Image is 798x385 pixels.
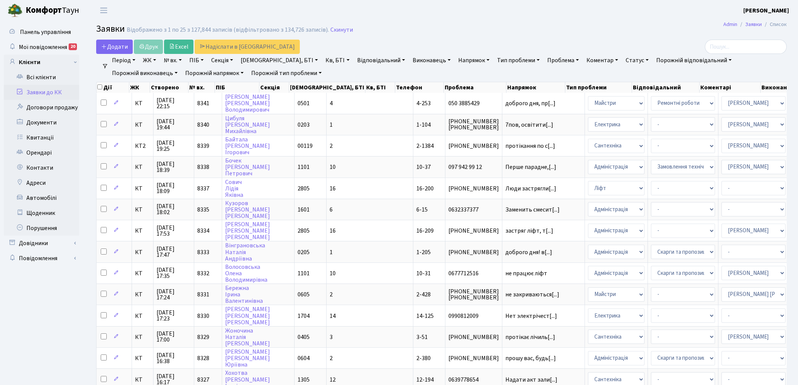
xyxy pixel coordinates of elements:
a: Мої повідомлення20 [4,40,79,55]
span: Заявки [96,22,125,35]
div: Відображено з 1 по 25 з 127,844 записів (відфільтровано з 134,726 записів). [127,26,329,34]
span: КТ [135,228,150,234]
span: 2805 [298,227,310,235]
span: КТ2 [135,143,150,149]
a: Коментар [583,54,621,67]
a: Бочек[PERSON_NAME]Петрович [225,156,270,178]
span: 1305 [298,376,310,384]
a: Орендарі [4,145,79,160]
a: ВолосовськаОленаВолодимирівна [225,263,267,284]
span: 4 [330,99,333,107]
th: Секція [259,82,289,93]
span: [DATE] 22:15 [157,97,191,109]
span: прошу вас, будь[...] [505,354,556,362]
th: Створено [150,82,189,93]
a: Порожній виконавець [109,67,181,80]
a: Адреси [4,175,79,190]
th: ПІБ [215,82,259,93]
a: Admin [723,20,737,28]
span: доброго дня, пр[...] [505,99,556,107]
span: протікає лічиль[...] [505,333,555,341]
a: [PERSON_NAME][PERSON_NAME][PERSON_NAME] [225,305,270,327]
a: Порушення [4,221,79,236]
a: № вх. [161,54,185,67]
span: КТ [135,334,150,340]
a: Виконавець [410,54,454,67]
span: 8338 [197,163,209,171]
span: КТ [135,164,150,170]
span: 1601 [298,206,310,214]
span: 2 [330,142,333,150]
span: 1704 [298,312,310,320]
a: Напрямок [455,54,493,67]
span: Нет электрiчест[...] [505,312,557,320]
a: Скинути [330,26,353,34]
span: Перше парадне,[...] [505,163,556,171]
span: [DATE] 17:47 [157,246,191,258]
button: Переключити навігацію [94,4,113,17]
span: 8327 [197,376,209,384]
a: Порожній відповідальний [653,54,735,67]
span: 1101 [298,163,310,171]
span: 8335 [197,206,209,214]
span: Таун [26,4,79,17]
span: [PHONE_NUMBER] [448,249,499,255]
th: [DEMOGRAPHIC_DATA], БТІ [289,82,365,93]
b: Комфорт [26,4,62,16]
a: Порожній напрямок [182,67,247,80]
span: 4-253 [416,99,431,107]
a: Excel [164,40,193,54]
th: № вх. [189,82,215,93]
a: ЖоночинаНаталія[PERSON_NAME] [225,327,270,348]
a: Тип проблеми [494,54,543,67]
th: Телефон [395,82,444,93]
span: 8340 [197,121,209,129]
span: 8337 [197,184,209,193]
span: 6-15 [416,206,428,214]
span: не закриваються[...] [505,290,559,299]
a: Щоденник [4,206,79,221]
b: [PERSON_NAME] [743,6,789,15]
span: 8339 [197,142,209,150]
span: 3-51 [416,333,428,341]
span: 0205 [298,248,310,256]
span: КТ [135,207,150,213]
span: [DATE] 18:39 [157,161,191,173]
span: 10-37 [416,163,431,171]
span: 2-428 [416,290,431,299]
span: 0604 [298,354,310,362]
span: [PHONE_NUMBER] [448,334,499,340]
span: 2-380 [416,354,431,362]
span: Панель управління [20,28,71,36]
span: 2 [330,290,333,299]
span: [DATE] 18:09 [157,182,191,194]
a: Повідомлення [4,251,79,266]
span: КТ [135,186,150,192]
a: Період [109,54,138,67]
span: 0632337377 [448,207,499,213]
span: протікання по с[...] [505,142,555,150]
a: ПІБ [186,54,207,67]
nav: breadcrumb [712,17,798,32]
span: 050 3885429 [448,100,499,106]
span: 1 [330,121,333,129]
span: 00119 [298,142,313,150]
span: 10-31 [416,269,431,278]
span: КТ [135,313,150,319]
a: Квитанції [4,130,79,145]
span: доброго дня! в[...] [505,248,552,256]
span: [DATE] 16:38 [157,352,191,364]
span: 8332 [197,269,209,278]
span: 097 942 99 12 [448,164,499,170]
span: Люди застрягли[...] [505,184,556,193]
span: не працює ліфт [505,270,582,276]
a: Документи [4,115,79,130]
a: [PERSON_NAME][PERSON_NAME][PERSON_NAME] [225,220,270,241]
span: 8329 [197,333,209,341]
div: 20 [69,43,77,50]
span: 2-1384 [416,142,434,150]
input: Пошук... [705,40,787,54]
a: Кузоров[PERSON_NAME][PERSON_NAME] [225,199,270,220]
span: [DATE] 17:24 [157,288,191,301]
a: [PERSON_NAME][PERSON_NAME]Юріївна [225,348,270,369]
